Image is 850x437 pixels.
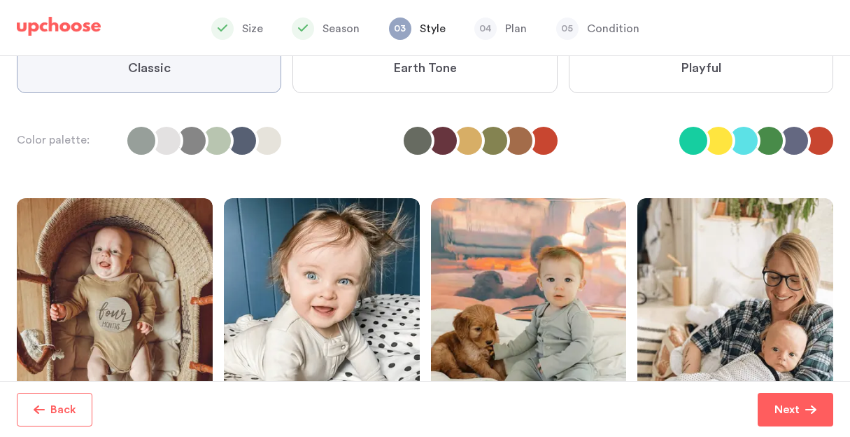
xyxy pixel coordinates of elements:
[17,393,92,426] button: Back
[393,60,457,77] span: Earth Tone
[389,18,411,40] span: 03
[242,20,263,37] p: Size
[681,60,721,77] span: Playful
[505,20,527,37] p: Plan
[420,20,446,37] p: Style
[587,20,639,37] p: Condition
[128,60,171,77] span: Classic
[758,393,833,426] button: Next
[323,20,360,37] p: Season
[17,17,101,36] img: UpChoose
[556,18,579,40] span: 05
[50,401,76,418] p: Back
[474,18,497,40] span: 04
[17,17,101,43] a: UpChoose
[774,401,800,418] p: Next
